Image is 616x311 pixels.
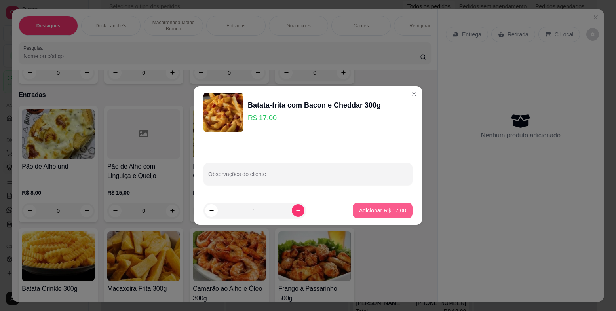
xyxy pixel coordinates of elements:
[359,207,406,214] p: Adicionar R$ 17,00
[248,100,381,111] div: Batata-frita com Bacon e Cheddar 300g
[248,112,381,123] p: R$ 17,00
[292,204,304,217] button: increase-product-quantity
[208,173,408,181] input: Observações do cliente
[353,203,413,218] button: Adicionar R$ 17,00
[408,88,420,101] button: Close
[205,204,218,217] button: decrease-product-quantity
[203,93,243,132] img: product-image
